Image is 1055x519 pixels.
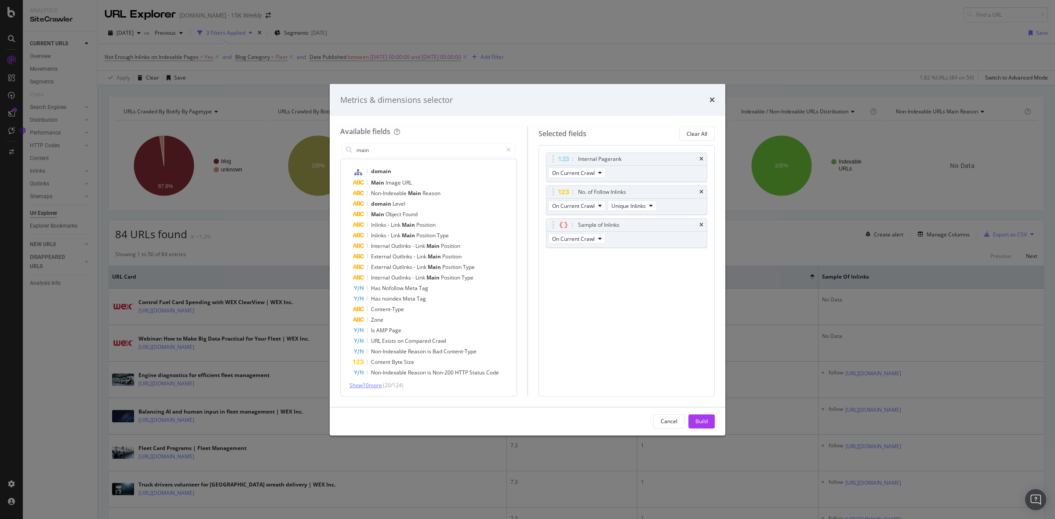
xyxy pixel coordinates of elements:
[382,284,405,292] span: Nofollow
[414,253,417,260] span: -
[371,232,388,239] span: Inlinks
[538,129,586,139] div: Selected fields
[463,263,475,271] span: Type
[428,253,442,260] span: Main
[414,263,417,271] span: -
[393,200,405,207] span: Level
[356,143,502,156] input: Search by field name
[426,242,441,250] span: Main
[382,295,403,302] span: noindex
[371,358,392,366] span: Content
[552,235,595,243] span: On Current Crawl
[661,417,677,425] div: Cancel
[419,284,428,292] span: Tag
[412,242,415,250] span: -
[371,284,382,292] span: Has
[404,358,414,366] span: Size
[546,218,708,248] div: Sample of InlinkstimesOn Current Crawl
[371,179,386,186] span: Main
[546,152,708,182] div: Internal PageranktimesOn Current Crawl
[415,274,426,281] span: Link
[408,189,422,197] span: Main
[388,221,391,229] span: -
[371,305,404,313] span: Content-Type
[552,202,595,210] span: On Current Crawl
[371,263,393,271] span: External
[376,327,389,334] span: AMP
[340,94,453,106] div: Metrics & dimensions selector
[382,337,397,345] span: Exists
[709,94,715,106] div: times
[548,200,606,211] button: On Current Crawl
[391,274,412,281] span: Outlinks
[371,316,383,323] span: Zone
[486,369,499,376] span: Code
[427,369,433,376] span: is
[371,369,408,376] span: Non-Indexable
[441,242,460,250] span: Position
[371,327,376,334] span: Is
[578,155,622,163] div: Internal Pagerank
[432,337,446,345] span: Crawl
[416,232,437,239] span: Position
[427,348,433,355] span: is
[408,369,427,376] span: Reason
[428,263,442,271] span: Main
[415,242,426,250] span: Link
[444,348,477,355] span: Content-Type
[388,232,391,239] span: -
[611,202,646,210] span: Unique Inlinks
[699,156,703,162] div: times
[417,263,428,271] span: Link
[462,274,473,281] span: Type
[330,84,725,436] div: modal
[578,188,626,196] div: No. of Follow Inlinks
[679,127,715,141] button: Clear All
[389,327,401,334] span: Page
[402,179,412,186] span: URL
[391,242,412,250] span: Outlinks
[392,358,404,366] span: Byte
[433,369,455,376] span: Non-200
[393,253,414,260] span: Outlinks
[371,274,391,281] span: Internal
[393,263,414,271] span: Outlinks
[408,348,427,355] span: Reason
[386,179,402,186] span: Image
[455,369,469,376] span: HTTP
[1025,489,1046,510] div: Open Intercom Messenger
[548,233,606,244] button: On Current Crawl
[578,221,619,229] div: Sample of Inlinks
[426,274,441,281] span: Main
[349,381,382,389] span: Show 10 more
[416,221,436,229] span: Position
[371,189,408,197] span: Non-Indexable
[397,337,405,345] span: on
[417,295,426,302] span: Tag
[442,263,463,271] span: Position
[340,127,390,136] div: Available fields
[687,130,707,138] div: Clear All
[552,169,595,177] span: On Current Crawl
[391,232,402,239] span: Link
[371,253,393,260] span: External
[403,295,417,302] span: Meta
[402,221,416,229] span: Main
[371,295,382,302] span: Has
[371,242,391,250] span: Internal
[391,221,402,229] span: Link
[546,185,708,215] div: No. of Follow InlinkstimesOn Current CrawlUnique Inlinks
[371,211,386,218] span: Main
[548,167,606,178] button: On Current Crawl
[383,381,404,389] span: ( 20 / 124 )
[386,211,403,218] span: Object
[688,414,715,428] button: Build
[417,253,428,260] span: Link
[371,337,382,345] span: URL
[405,284,419,292] span: Meta
[405,337,432,345] span: Compared
[371,167,391,175] span: domain
[371,221,388,229] span: Inlinks
[371,348,408,355] span: Non-Indexable
[371,200,393,207] span: domain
